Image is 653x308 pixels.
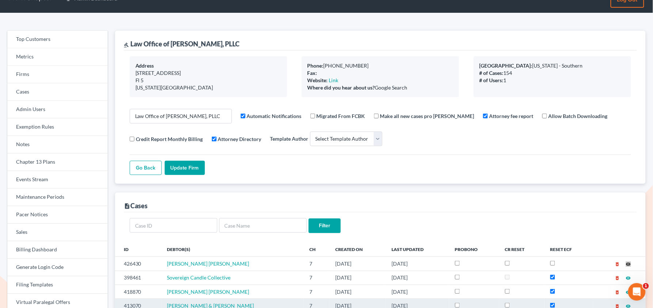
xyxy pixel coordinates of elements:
[7,31,108,48] a: Top Customers
[161,242,304,256] th: Debtor(s)
[130,218,217,233] input: Case ID
[615,289,620,295] a: delete_forever
[386,271,449,285] td: [DATE]
[308,70,317,76] b: Fax:
[615,261,620,267] a: delete_forever
[386,242,449,256] th: Last Updated
[167,289,249,295] a: [PERSON_NAME] [PERSON_NAME]
[115,271,161,285] td: 398461
[7,224,108,241] a: Sales
[626,274,631,281] a: visibility
[7,241,108,259] a: Billing Dashboard
[303,271,329,285] td: 7
[329,77,339,83] a: Link
[480,62,625,69] div: [US_STATE] - Southern
[7,66,108,83] a: Firms
[643,283,649,289] span: 1
[270,135,309,142] label: Template Author
[480,77,504,83] b: # of Users:
[308,62,324,69] b: Phone:
[317,112,365,120] label: Migrated From FCBK
[167,261,249,267] a: [PERSON_NAME] [PERSON_NAME]
[615,290,620,295] i: delete_forever
[115,257,161,271] td: 426430
[615,262,620,267] i: delete_forever
[115,285,161,299] td: 418870
[329,285,386,299] td: [DATE]
[7,136,108,153] a: Notes
[545,242,593,256] th: Reset ECF
[489,112,534,120] label: Attorney fee report
[7,153,108,171] a: Chapter 13 Plans
[329,271,386,285] td: [DATE]
[7,101,108,118] a: Admin Users
[615,274,620,281] a: delete_forever
[218,135,261,143] label: Attorney Directory
[7,276,108,294] a: Filing Templates
[135,84,281,91] div: [US_STATE][GEOGRAPHIC_DATA]
[130,161,162,175] a: Go Back
[480,69,625,77] div: 154
[449,242,499,256] th: ProBono
[7,118,108,136] a: Exemption Rules
[124,201,148,210] div: Cases
[303,257,329,271] td: 7
[308,84,453,91] div: Google Search
[329,257,386,271] td: [DATE]
[124,39,240,48] div: Law Office of [PERSON_NAME], PLLC
[124,203,130,209] i: description
[303,285,329,299] td: 7
[386,285,449,299] td: [DATE]
[303,242,329,256] th: Ch
[135,69,281,77] div: [STREET_ADDRESS]
[380,112,474,120] label: Make all new cases pro [PERSON_NAME]
[115,242,161,256] th: ID
[308,62,453,69] div: [PHONE_NUMBER]
[308,77,328,83] b: Website:
[480,70,504,76] b: # of Cases:
[136,135,203,143] label: Credit Report Monthly Billing
[7,171,108,189] a: Events Stream
[7,206,108,224] a: Pacer Notices
[499,242,545,256] th: CR Reset
[386,257,449,271] td: [DATE]
[165,161,205,175] input: Update Firm
[480,77,625,84] div: 1
[247,112,302,120] label: Automatic Notifications
[626,290,631,295] i: visibility
[626,261,631,267] a: visibility
[626,262,631,267] i: visibility
[7,83,108,101] a: Cases
[167,274,231,281] a: Sovereign Candle Collective
[626,275,631,281] i: visibility
[135,77,281,84] div: Fl 5
[219,218,307,233] input: Case Name
[480,62,532,69] b: [GEOGRAPHIC_DATA]:
[329,242,386,256] th: Created On
[7,48,108,66] a: Metrics
[309,218,341,233] input: Filter
[626,289,631,295] a: visibility
[308,84,375,91] b: Where did you hear about us?
[7,189,108,206] a: Maintenance Periods
[7,259,108,276] a: Generate Login Code
[549,112,608,120] label: Allow Batch Downloading
[135,62,154,69] b: Address
[124,42,129,47] i: gavel
[615,275,620,281] i: delete_forever
[628,283,646,301] iframe: Intercom live chat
